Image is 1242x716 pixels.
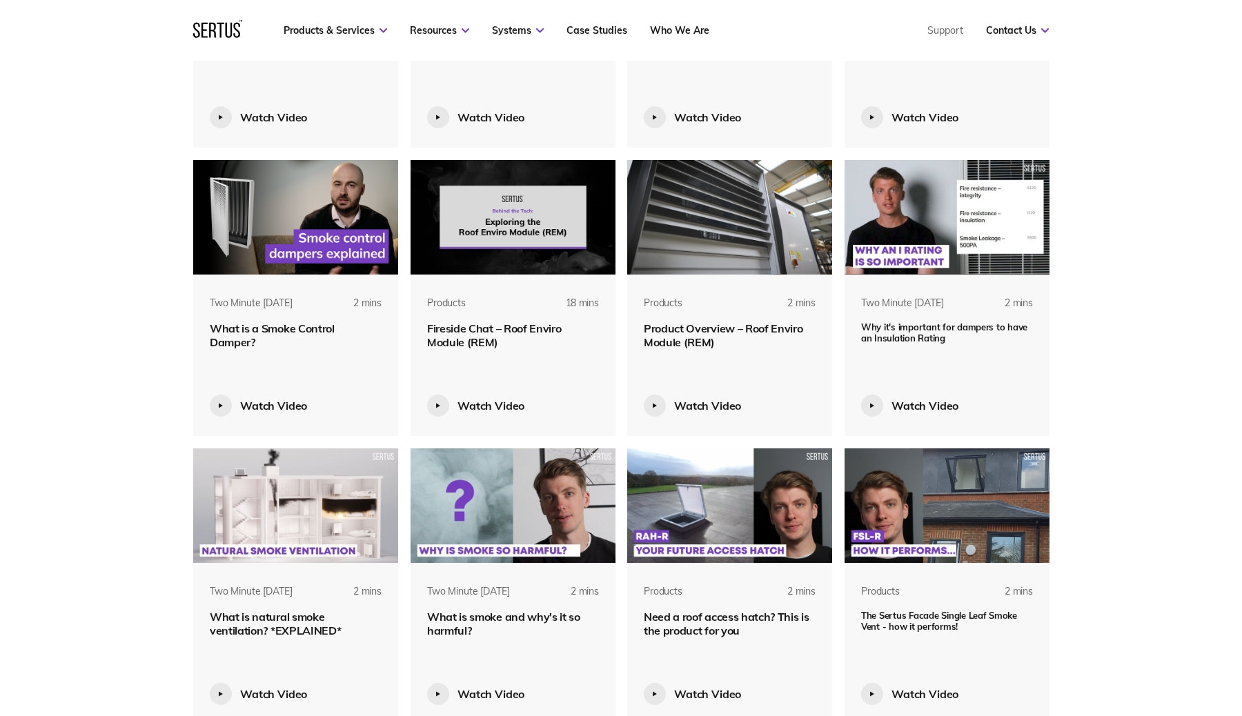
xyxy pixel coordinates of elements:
div: Watch Video [891,399,958,412]
div: 2 mins [758,585,816,610]
a: Resources [410,24,469,37]
a: Products & Services [284,24,387,37]
div: Watch Video [457,110,524,124]
div: 2 mins [324,297,382,321]
div: Watch Video [457,687,524,701]
span: What is a Smoke Control Damper? [210,321,335,349]
div: 2 mins [976,297,1033,321]
div: Watch Video [674,687,741,701]
div: Products [427,297,466,310]
a: Who We Are [650,24,709,37]
span: What is natural smoke ventilation? *EXPLAINED* [210,610,341,637]
div: Products [644,585,682,599]
span: Why it's important for dampers to have an Insulation Rating [861,321,1027,344]
span: Need a roof access hatch? This is the product for you [644,610,809,637]
div: 2 mins [324,585,382,610]
div: Watch Video [457,399,524,412]
div: Two Minute [DATE] [861,297,944,310]
div: Watch Video [240,399,307,412]
div: Watch Video [674,399,741,412]
div: Watch Video [891,687,958,701]
span: Product Overview – Roof Enviro Module (REM) [644,321,802,349]
div: Two Minute [DATE] [210,585,293,599]
span: The Sertus Facade Single Leaf Smoke Vent - how it performs! [861,610,1017,632]
div: Two Minute [DATE] [427,585,510,599]
a: Contact Us [986,24,1049,37]
div: Watch Video [240,687,307,701]
div: Products [861,585,900,599]
a: Case Studies [566,24,627,37]
span: What is smoke and why's it so harmful? [427,610,580,637]
a: Support [927,24,963,37]
div: 18 mins [542,297,599,321]
div: Two Minute [DATE] [210,297,293,310]
div: Watch Video [891,110,958,124]
span: Fireside Chat – Roof Enviro Module (REM) [427,321,561,349]
a: Systems [492,24,544,37]
div: 2 mins [976,585,1033,610]
div: 2 mins [542,585,599,610]
div: Watch Video [674,110,741,124]
iframe: Chat Widget [1173,650,1242,716]
div: Watch Video [240,110,307,124]
div: Products [644,297,682,310]
div: 2 mins [758,297,816,321]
